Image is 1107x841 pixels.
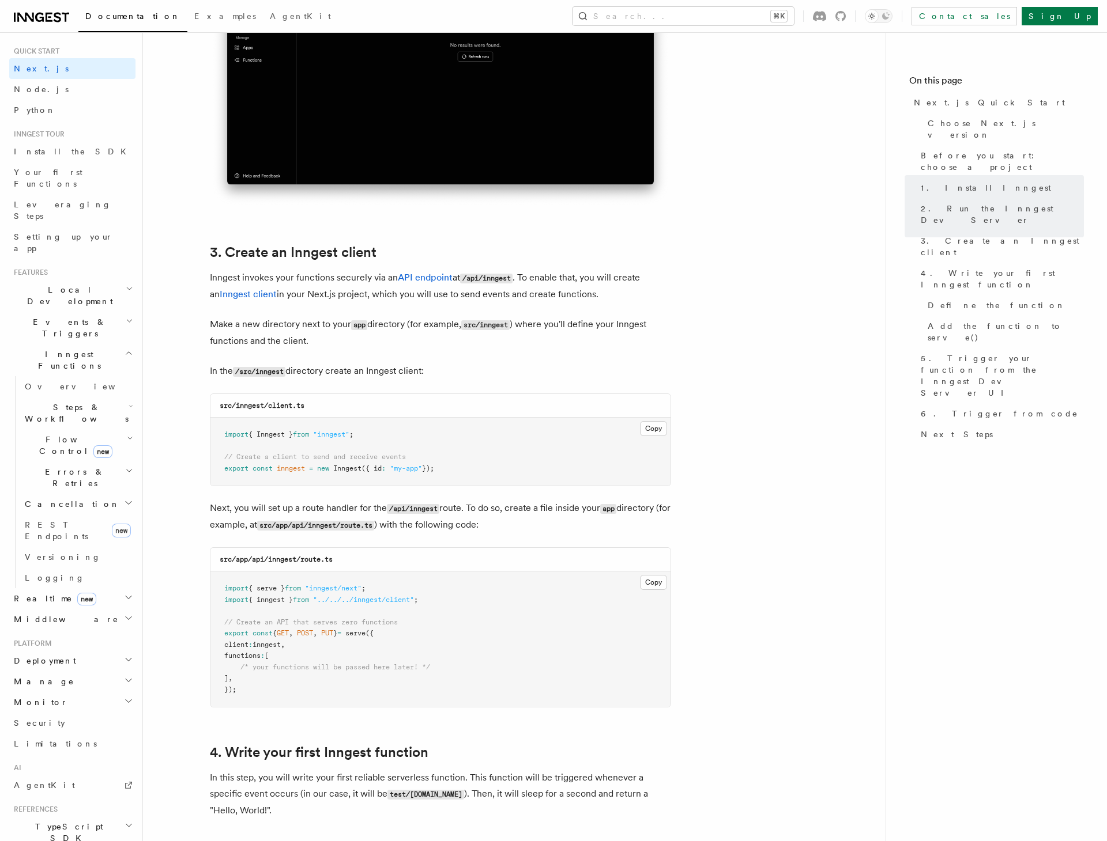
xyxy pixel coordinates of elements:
[9,58,135,79] a: Next.js
[9,344,135,376] button: Inngest Functions
[9,805,58,814] span: References
[20,498,120,510] span: Cancellation
[923,295,1084,316] a: Define the function
[20,514,135,547] a: REST Endpointsnew
[194,12,256,21] span: Examples
[909,74,1084,92] h4: On this page
[25,520,88,541] span: REST Endpoints
[921,429,993,440] span: Next Steps
[78,3,187,32] a: Documentation
[9,141,135,162] a: Install the SDK
[210,270,671,302] p: Inngest invokes your functions securely via an at . To enable that, you will create an in your Ne...
[224,464,248,472] span: export
[382,464,386,472] span: :
[93,445,112,458] span: new
[414,596,418,604] span: ;
[313,629,317,637] span: ,
[640,575,667,590] button: Copy
[398,272,453,283] a: API endpoint
[14,64,69,73] span: Next.js
[9,79,135,100] a: Node.js
[921,267,1084,290] span: 4. Write your first Inngest function
[313,596,414,604] span: "../../../inngest/client"
[210,500,671,533] p: Next, you will set up a route handler for the route. To do so, create a file inside your director...
[224,596,248,604] span: import
[928,320,1084,343] span: Add the function to serve()
[928,118,1084,141] span: Choose Next.js version
[9,613,119,625] span: Middleware
[460,274,513,283] code: /api/inngest
[77,593,96,605] span: new
[923,316,1084,348] a: Add the function to serve()
[220,555,333,563] code: src/app/api/inngest/route.ts
[14,781,75,790] span: AgentKit
[9,671,135,692] button: Manage
[916,424,1084,445] a: Next Steps
[9,279,135,312] button: Local Development
[210,744,428,760] a: 4. Write your first Inngest function
[921,235,1084,258] span: 3. Create an Inngest client
[9,692,135,713] button: Monitor
[210,244,376,260] a: 3. Create an Inngest client
[387,790,464,800] code: test/[DOMAIN_NAME]
[921,408,1078,419] span: 6. Trigger from code
[9,655,76,666] span: Deployment
[20,494,135,514] button: Cancellation
[921,182,1051,194] span: 1. Install Inngest
[9,733,135,754] a: Limitations
[9,47,59,56] span: Quick start
[14,147,133,156] span: Install the SDK
[390,464,422,472] span: "my-app"
[923,113,1084,145] a: Choose Next.js version
[9,162,135,194] a: Your first Functions
[210,316,671,349] p: Make a new directory next to your directory (for example, ) where you'll define your Inngest func...
[224,430,248,438] span: import
[422,464,434,472] span: });
[224,453,406,461] span: // Create a client to send and receive events
[248,596,293,604] span: { inngest }
[210,363,671,380] p: In the directory create an Inngest client:
[14,105,56,115] span: Python
[277,629,289,637] span: GET
[313,430,349,438] span: "inngest"
[263,3,338,31] a: AgentKit
[771,10,787,22] kbd: ⌘K
[248,641,253,649] span: :
[270,12,331,21] span: AgentKit
[321,629,333,637] span: PUT
[345,629,366,637] span: serve
[921,353,1084,399] span: 5. Trigger your function from the Inngest Dev Server UI
[9,775,135,795] a: AgentKit
[289,629,293,637] span: ,
[240,663,430,671] span: /* your functions will be passed here later! */
[362,584,366,592] span: ;
[9,312,135,344] button: Events & Triggers
[20,547,135,567] a: Versioning
[640,421,667,436] button: Copy
[253,464,273,472] span: const
[916,177,1084,198] a: 1. Install Inngest
[928,300,1065,311] span: Define the function
[224,674,228,682] span: ]
[305,584,362,592] span: "inngest/next"
[224,584,248,592] span: import
[277,464,305,472] span: inngest
[20,397,135,429] button: Steps & Workflows
[224,685,236,694] span: });
[916,198,1084,230] a: 2. Run the Inngest Dev Server
[916,403,1084,424] a: 6. Trigger from code
[9,348,125,372] span: Inngest Functions
[916,230,1084,263] a: 3. Create an Inngest client
[257,521,374,531] code: src/app/api/inngest/route.ts
[9,696,68,708] span: Monitor
[224,629,248,637] span: export
[253,641,281,649] span: inngest
[309,464,313,472] span: =
[366,629,374,637] span: ({
[9,284,126,307] span: Local Development
[916,263,1084,295] a: 4. Write your first Inngest function
[285,584,301,592] span: from
[9,376,135,588] div: Inngest Functions
[265,651,269,660] span: [
[349,430,353,438] span: ;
